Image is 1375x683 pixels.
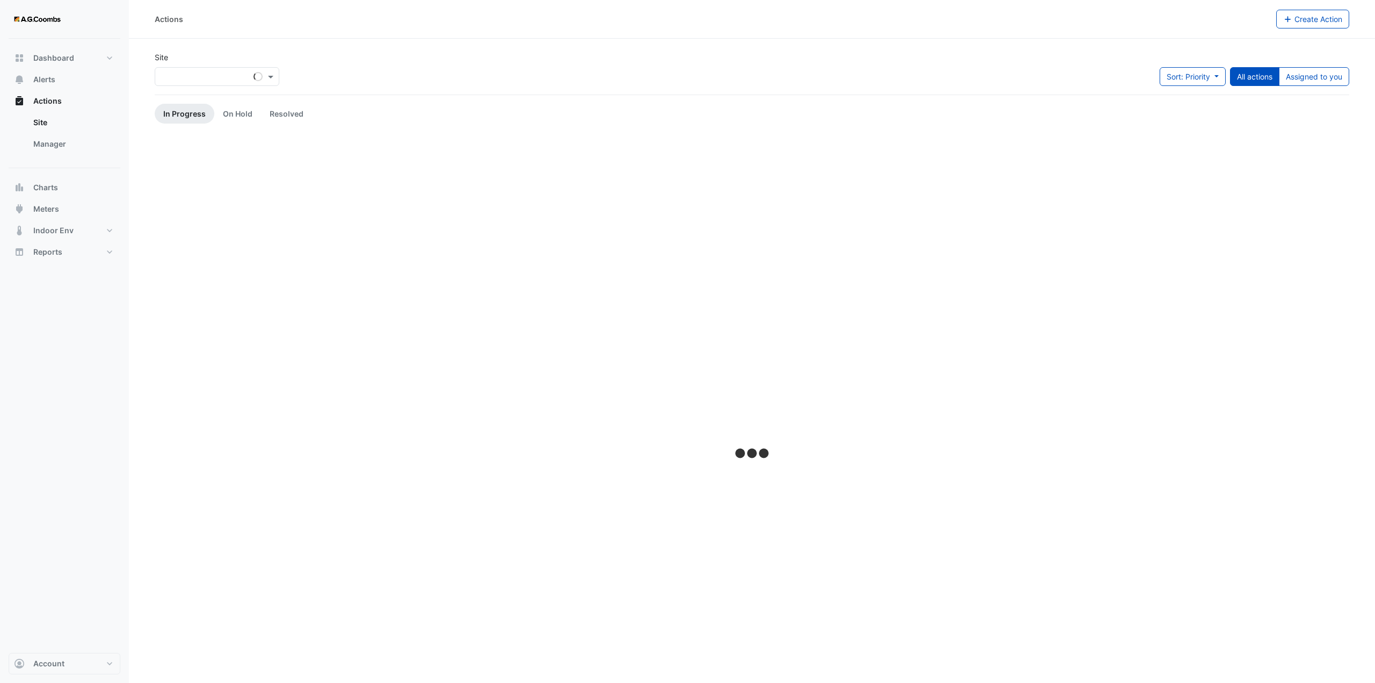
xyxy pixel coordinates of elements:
[14,53,25,63] app-icon: Dashboard
[1230,67,1279,86] button: All actions
[261,104,312,124] a: Resolved
[14,182,25,193] app-icon: Charts
[33,74,55,85] span: Alerts
[33,225,74,236] span: Indoor Env
[14,74,25,85] app-icon: Alerts
[14,225,25,236] app-icon: Indoor Env
[9,177,120,198] button: Charts
[25,133,120,155] a: Manager
[1276,10,1350,28] button: Create Action
[33,658,64,669] span: Account
[9,69,120,90] button: Alerts
[155,13,183,25] div: Actions
[14,204,25,214] app-icon: Meters
[155,104,214,124] a: In Progress
[14,96,25,106] app-icon: Actions
[14,247,25,257] app-icon: Reports
[9,220,120,241] button: Indoor Env
[33,96,62,106] span: Actions
[1294,15,1342,24] span: Create Action
[214,104,261,124] a: On Hold
[25,112,120,133] a: Site
[13,9,61,30] img: Company Logo
[9,198,120,220] button: Meters
[1279,67,1349,86] button: Assigned to you
[33,182,58,193] span: Charts
[9,241,120,263] button: Reports
[9,112,120,159] div: Actions
[9,47,120,69] button: Dashboard
[33,204,59,214] span: Meters
[9,653,120,674] button: Account
[155,52,168,63] label: Site
[1160,67,1226,86] button: Sort: Priority
[33,53,74,63] span: Dashboard
[33,247,62,257] span: Reports
[1167,72,1210,81] span: Sort: Priority
[9,90,120,112] button: Actions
